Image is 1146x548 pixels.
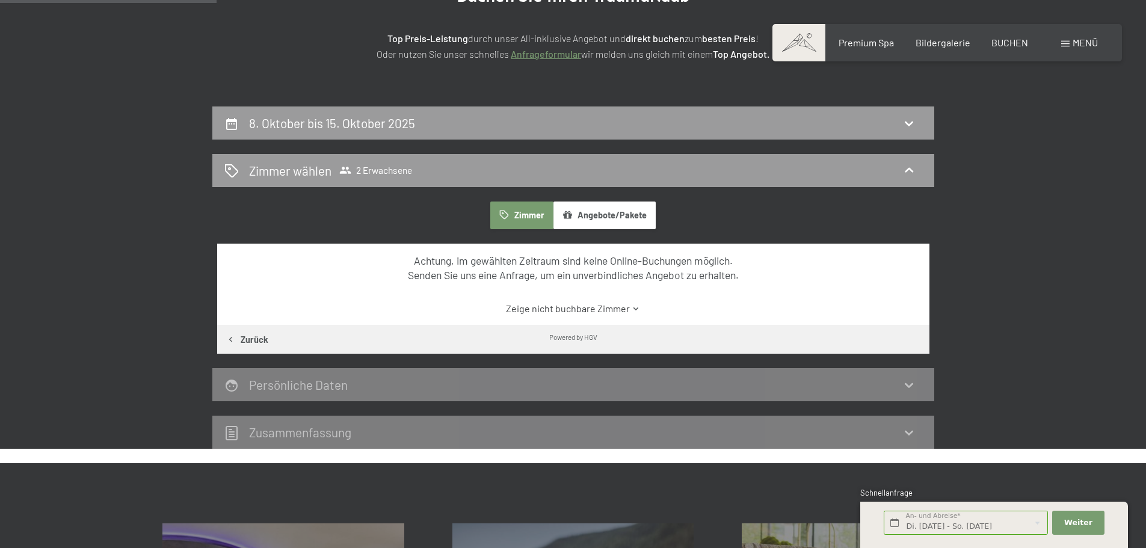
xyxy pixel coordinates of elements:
[511,48,581,60] a: Anfrageformular
[549,332,597,342] div: Powered by HGV
[1064,517,1092,528] span: Weiter
[1073,37,1098,48] span: Menü
[273,31,874,61] p: durch unser All-inklusive Angebot und zum ! Oder nutzen Sie unser schnelles wir melden uns gleich...
[238,253,908,283] div: Achtung, im gewählten Zeitraum sind keine Online-Buchungen möglich. Senden Sie uns eine Anfrage, ...
[839,37,894,48] a: Premium Spa
[249,162,331,179] h2: Zimmer wählen
[217,325,277,354] button: Zurück
[249,425,351,440] h2: Zusammen­fassung
[238,302,908,315] a: Zeige nicht buchbare Zimmer
[713,48,769,60] strong: Top Angebot.
[553,202,656,229] button: Angebote/Pakete
[991,37,1028,48] a: BUCHEN
[916,37,970,48] a: Bildergalerie
[387,32,468,44] strong: Top Preis-Leistung
[1052,511,1104,535] button: Weiter
[626,32,685,44] strong: direkt buchen
[490,202,553,229] button: Zimmer
[249,377,348,392] h2: Persönliche Daten
[860,488,913,497] span: Schnellanfrage
[339,164,412,176] span: 2 Erwachsene
[702,32,756,44] strong: besten Preis
[249,115,415,131] h2: 8. Oktober bis 15. Oktober 2025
